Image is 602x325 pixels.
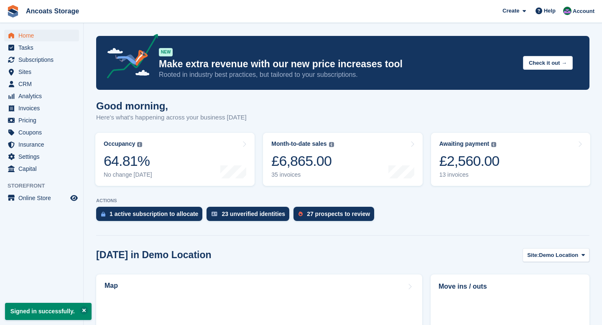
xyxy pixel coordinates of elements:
span: Account [573,7,594,15]
img: price-adjustments-announcement-icon-8257ccfd72463d97f412b2fc003d46551f7dbcb40ab6d574587a9cd5c0d94... [100,34,158,81]
p: ACTIONS [96,198,589,203]
span: Home [18,30,69,41]
span: Capital [18,163,69,175]
div: £2,560.00 [439,152,500,170]
h2: [DATE] in Demo Location [96,249,212,261]
span: CRM [18,78,69,90]
a: menu [4,139,79,150]
span: Storefront [8,182,83,190]
img: icon-info-grey-7440780725fd019a000dd9b08b2336e03edf1995a4989e88bcd33f0948082b44.svg [329,142,334,147]
img: icon-info-grey-7440780725fd019a000dd9b08b2336e03edf1995a4989e88bcd33f0948082b44.svg [137,142,142,147]
a: Occupancy 64.81% No change [DATE] [95,133,255,186]
img: icon-info-grey-7440780725fd019a000dd9b08b2336e03edf1995a4989e88bcd33f0948082b44.svg [491,142,496,147]
span: Pricing [18,114,69,126]
span: Coupons [18,127,69,138]
h2: Move ins / outs [439,282,582,292]
a: 27 prospects to review [293,207,378,225]
a: Month-to-date sales £6,865.00 35 invoices [263,133,422,186]
div: 35 invoices [271,171,334,178]
span: Settings [18,151,69,162]
h1: Good morning, [96,100,247,112]
a: menu [4,90,79,102]
div: 23 unverified identities [222,211,285,217]
a: menu [4,30,79,41]
a: menu [4,192,79,204]
span: Online Store [18,192,69,204]
span: Subscriptions [18,54,69,66]
img: active_subscription_to_allocate_icon-d502201f5373d7db506a760aba3b589e785aa758c864c3986d89f69b8ff3... [101,211,105,217]
a: 1 active subscription to allocate [96,207,207,225]
a: menu [4,78,79,90]
div: 64.81% [104,152,152,170]
div: 13 invoices [439,171,500,178]
div: 27 prospects to review [307,211,370,217]
span: Analytics [18,90,69,102]
span: Invoices [18,102,69,114]
span: Create [503,7,519,15]
p: Rooted in industry best practices, but tailored to your subscriptions. [159,70,516,79]
img: verify_identity-adf6edd0f0f0b5bbfe63781bf79b02c33cf7c696d77639b501bdc392416b5a36.svg [212,211,217,216]
span: Site: [527,251,539,259]
a: menu [4,127,79,138]
img: prospect-51fa495bee0391a8d652442698ab0144808aea92771e9ea1ae160a38d050c398.svg [298,211,303,216]
div: No change [DATE] [104,171,152,178]
div: Awaiting payment [439,140,490,147]
a: menu [4,54,79,66]
a: menu [4,163,79,175]
p: Here's what's happening across your business [DATE] [96,113,247,122]
span: Help [544,7,556,15]
a: Ancoats Storage [23,4,82,18]
img: stora-icon-8386f47178a22dfd0bd8f6a31ec36ba5ce8667c1dd55bd0f319d3a0aa187defe.svg [7,5,19,18]
div: Occupancy [104,140,135,147]
a: menu [4,66,79,78]
a: menu [4,114,79,126]
a: menu [4,151,79,162]
p: Signed in successfully. [5,303,92,320]
button: Site: Demo Location [523,248,589,262]
a: Preview store [69,193,79,203]
div: £6,865.00 [271,152,334,170]
div: NEW [159,48,173,56]
span: Insurance [18,139,69,150]
button: Check it out → [523,56,573,70]
span: Sites [18,66,69,78]
div: Month-to-date sales [271,140,327,147]
a: menu [4,102,79,114]
p: Make extra revenue with our new price increases tool [159,58,516,70]
a: Awaiting payment £2,560.00 13 invoices [431,133,590,186]
span: Tasks [18,42,69,53]
a: 23 unverified identities [207,207,293,225]
h2: Map [105,282,118,289]
span: Demo Location [539,251,578,259]
a: menu [4,42,79,53]
div: 1 active subscription to allocate [110,211,198,217]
